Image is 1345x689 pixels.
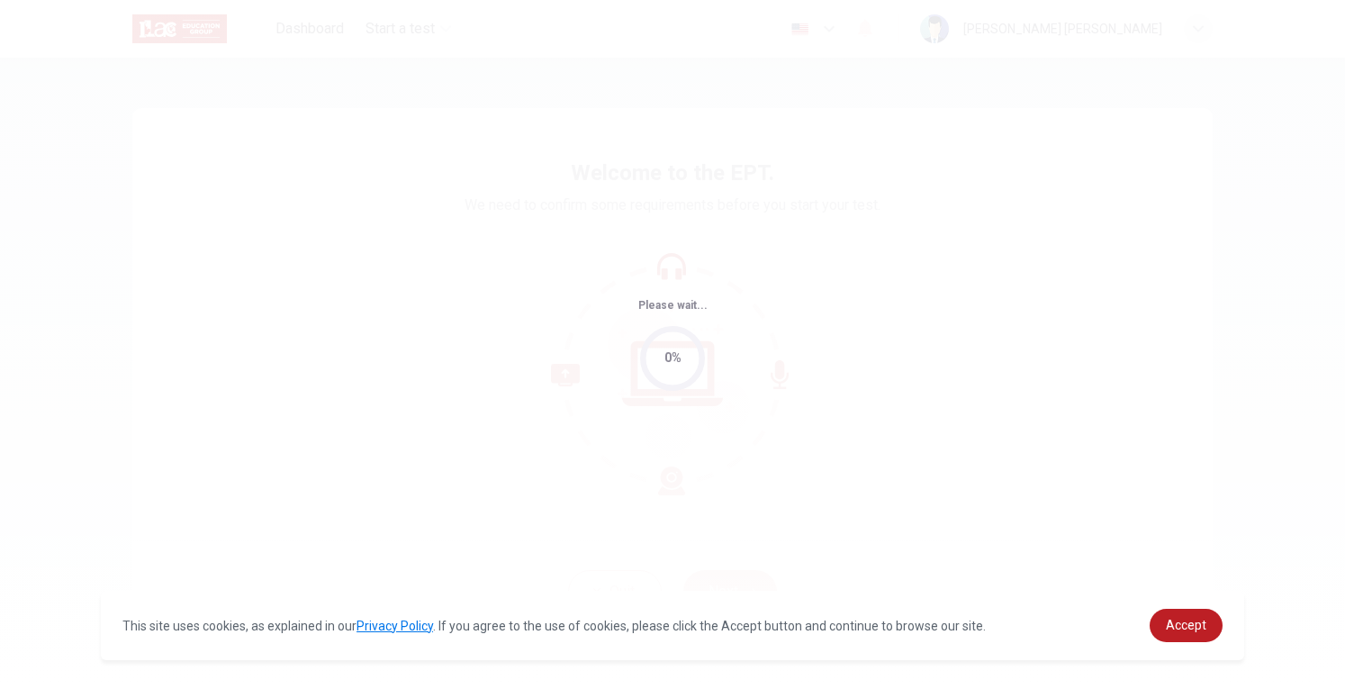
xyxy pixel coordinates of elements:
div: cookieconsent [101,591,1244,660]
span: Please wait... [638,299,708,312]
div: 0% [664,348,682,368]
span: This site uses cookies, as explained in our . If you agree to the use of cookies, please click th... [122,619,986,633]
a: dismiss cookie message [1150,609,1223,642]
a: Privacy Policy [357,619,433,633]
span: Accept [1166,618,1206,632]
